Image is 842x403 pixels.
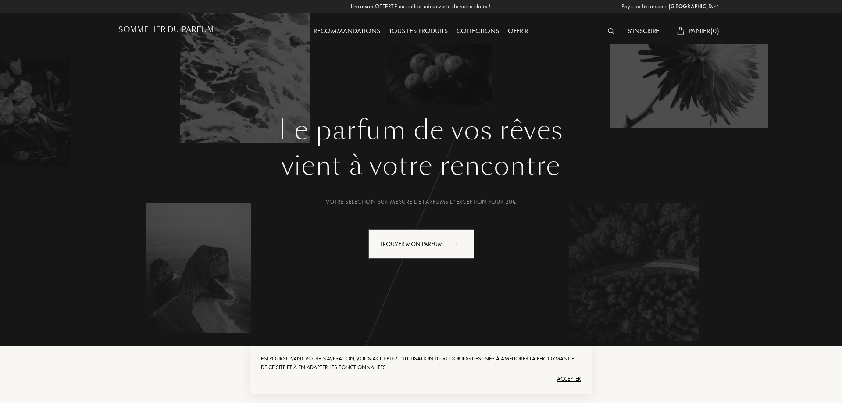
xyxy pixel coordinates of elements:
div: animation [453,235,470,252]
h1: Le parfum de vos rêves [125,114,717,146]
div: Accepter [261,372,581,386]
img: search_icn_white.svg [608,28,614,34]
div: Collections [452,26,503,37]
a: Tous les produits [385,26,452,36]
div: En poursuivant votre navigation, destinés à améliorer la performance de ce site et à en adapter l... [261,354,581,372]
a: Offrir [503,26,533,36]
span: vous acceptez l'utilisation de «cookies» [356,355,472,362]
div: S'inscrire [623,26,664,37]
div: Tous les produits [385,26,452,37]
span: Pays de livraison : [621,2,667,11]
div: Trouver mon parfum [368,229,474,259]
div: Votre selection sur-mesure de parfums d’exception pour 20€ [125,197,717,207]
span: Panier ( 0 ) [689,26,719,36]
a: S'inscrire [623,26,664,36]
img: cart_white.svg [677,27,684,35]
h1: Sommelier du Parfum [118,25,214,34]
a: Trouver mon parfumanimation [362,229,481,259]
a: Sommelier du Parfum [118,25,214,37]
div: Recommandations [309,26,385,37]
a: Collections [452,26,503,36]
div: vient à votre rencontre [125,146,717,185]
a: Recommandations [309,26,385,36]
div: Offrir [503,26,533,37]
